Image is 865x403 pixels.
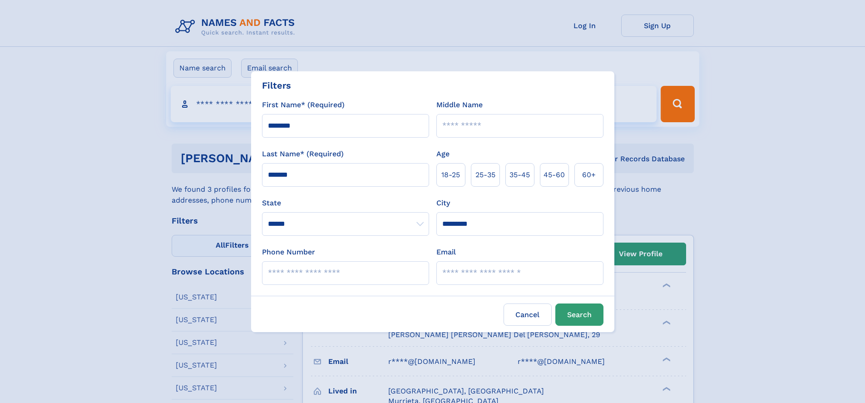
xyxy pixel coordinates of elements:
span: 45‑60 [544,169,565,180]
span: 18‑25 [441,169,460,180]
label: Middle Name [436,100,483,110]
span: 35‑45 [509,169,530,180]
span: 60+ [582,169,596,180]
span: 25‑35 [475,169,495,180]
label: Age [436,149,450,159]
label: City [436,198,450,209]
div: Filters [262,79,291,92]
label: Last Name* (Required) [262,149,344,159]
label: Cancel [504,303,552,326]
label: First Name* (Required) [262,100,345,110]
label: Email [436,247,456,258]
label: Phone Number [262,247,315,258]
button: Search [555,303,603,326]
label: State [262,198,429,209]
